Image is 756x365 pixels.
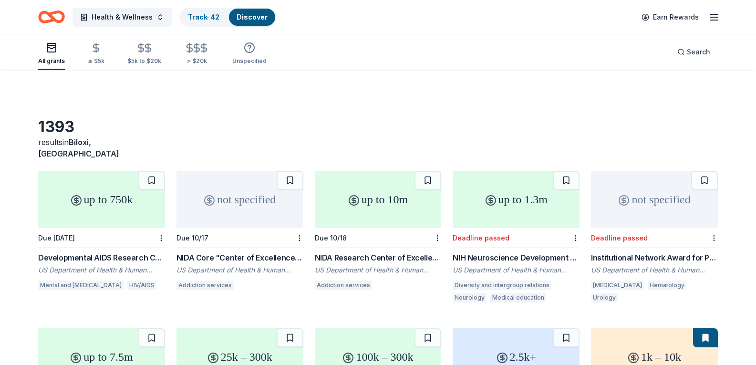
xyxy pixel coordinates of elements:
a: Home [38,6,65,28]
div: Unspecified [232,57,267,65]
div: [MEDICAL_DATA] [591,281,644,290]
span: Biloxi, [GEOGRAPHIC_DATA] [38,137,119,158]
button: Unspecified [232,38,267,70]
div: US Department of Health & Human Services: National Institutes of Health (NIH) [453,265,580,275]
a: Discover [237,13,268,21]
div: not specified [176,171,303,228]
a: Earn Rewards [636,9,704,26]
a: up to 750kDue [DATE]Developmental AIDS Research Center on Mental Health and HIV/AIDS (P30 Clinica... [38,171,165,293]
div: US Department of Health & Human Services: National Institutes of Health (NIH) [38,265,165,275]
div: NIDA Research Center of Excellence Grant Program (P50 Clinical Trial Optional) (345364) [315,252,442,263]
div: HIV/AIDS [127,281,156,290]
div: Deadline passed [591,234,648,242]
div: 1393 [38,117,165,136]
div: US Department of Health & Human Services: National Institutes of Health (NIH) [591,265,718,275]
a: up to 10mDue 10/18NIDA Research Center of Excellence Grant Program (P50 Clinical Trial Optional) ... [315,171,442,293]
button: Track· 42Discover [179,8,276,27]
button: Health & Wellness [72,8,172,27]
div: NIDA Core "Center of Excellence" Grant Program (P30 Clinical Trial Optional) (345149) [176,252,303,263]
div: Due 10/18 [315,234,347,242]
a: up to 1.3mDeadline passedNIH Neuroscience Development for Advancing the Careers of a Diverse Rese... [453,171,580,305]
div: US Department of Health & Human Services: National Institutes of Health (NIH) [315,265,442,275]
div: results [38,136,165,159]
span: Health & Wellness [92,11,153,23]
div: US Department of Health & Human Services: National Institutes of Health (NIH) [176,265,303,275]
button: > $20k [184,39,209,70]
div: $5k to $20k [127,57,161,65]
a: not specifiedDue 10/17NIDA Core "Center of Excellence" Grant Program (P30 Clinical Trial Optional... [176,171,303,293]
button: ≤ $5k [88,39,104,70]
div: All grants [38,57,65,65]
div: ≤ $5k [88,57,104,65]
button: $5k to $20k [127,39,161,70]
a: Track· 42 [188,13,219,21]
div: Addiction services [315,281,372,290]
div: > $20k [184,57,209,65]
div: Institutional Network Award for Promoting Kidney, Urologic, and Hematologic Research Training (U2... [591,252,718,263]
span: in [38,137,119,158]
div: Neurology [453,293,487,302]
div: Hematology [648,281,686,290]
span: Search [687,46,710,58]
div: up to 750k [38,171,165,228]
div: Diversity and intergroup relations [453,281,551,290]
div: Due [DATE] [38,234,75,242]
div: Developmental AIDS Research Center on Mental Health and HIV/AIDS (P30 Clinical Trial Optional) (3... [38,252,165,263]
div: Medical education [490,293,546,302]
button: Search [670,42,718,62]
div: NIH Neuroscience Development for Advancing the Careers of a Diverse Research Workforce (R25 Clini... [453,252,580,263]
div: not specified [591,171,718,228]
button: All grants [38,38,65,70]
div: Addiction services [176,281,234,290]
div: Mental and [MEDICAL_DATA] [38,281,124,290]
a: not specifiedDeadline passedInstitutional Network Award for Promoting Kidney, Urologic, and Hemat... [591,171,718,305]
div: up to 1.3m [453,171,580,228]
div: Due 10/17 [176,234,208,242]
div: Deadline passed [453,234,509,242]
div: Urology [591,293,618,302]
div: up to 10m [315,171,442,228]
